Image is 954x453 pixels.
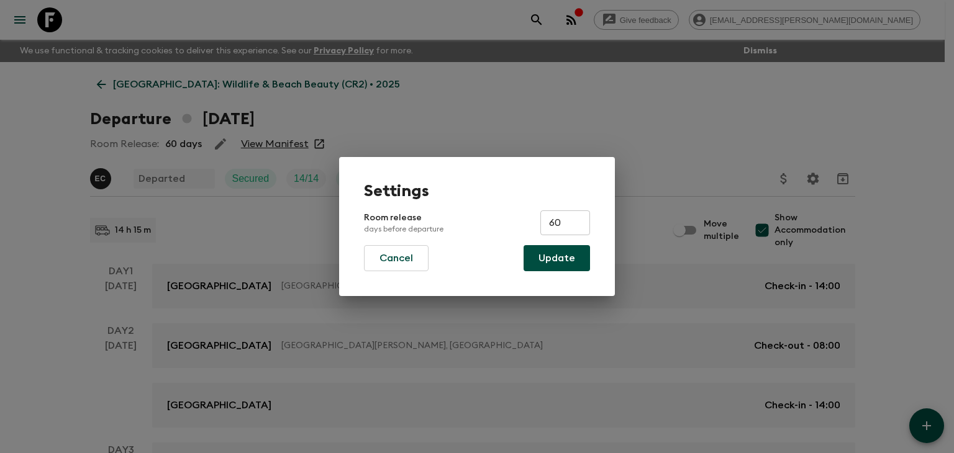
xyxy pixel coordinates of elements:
[364,182,590,200] h1: Settings
[364,245,429,271] button: Cancel
[364,212,443,234] p: Room release
[364,224,443,234] p: days before departure
[540,210,590,235] input: e.g. 30
[524,245,590,271] button: Update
